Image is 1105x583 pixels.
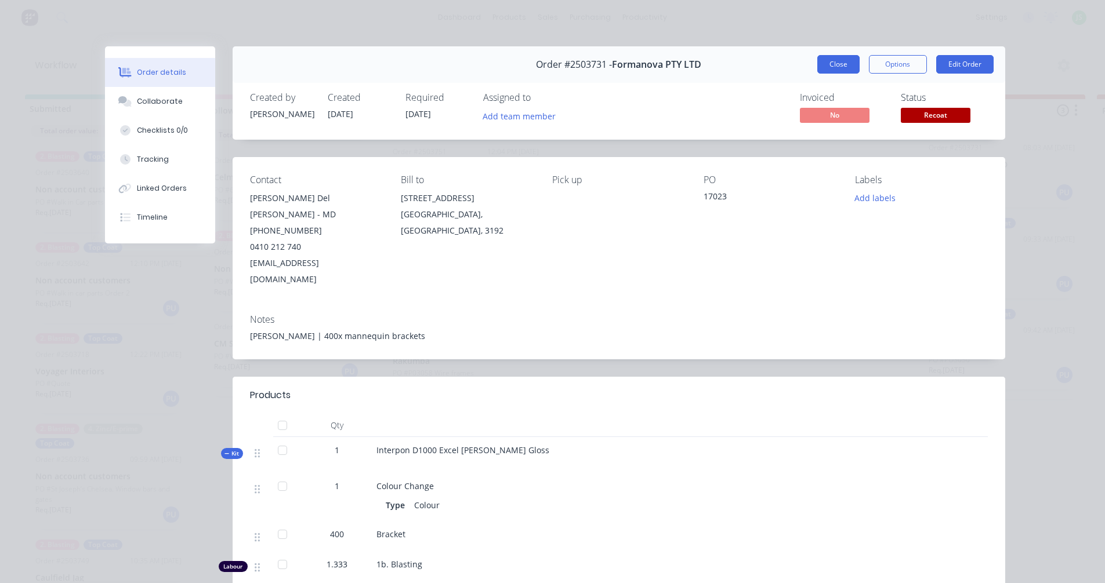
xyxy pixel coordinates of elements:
[410,497,444,513] div: Colour
[328,92,392,103] div: Created
[327,558,347,570] span: 1.333
[376,559,422,570] span: 1b. Blasting
[250,92,314,103] div: Created by
[328,108,353,119] span: [DATE]
[376,480,434,491] span: Colour Change
[386,497,410,513] div: Type
[800,108,869,122] span: No
[704,174,836,185] div: PO
[401,206,534,239] div: [GEOGRAPHIC_DATA], [GEOGRAPHIC_DATA], 3192
[800,92,887,103] div: Invoiced
[405,108,431,119] span: [DATE]
[250,190,383,223] div: [PERSON_NAME] Del [PERSON_NAME] - MD
[137,183,187,194] div: Linked Orders
[105,116,215,145] button: Checklists 0/0
[401,190,534,239] div: [STREET_ADDRESS][GEOGRAPHIC_DATA], [GEOGRAPHIC_DATA], 3192
[105,203,215,232] button: Timeline
[105,58,215,87] button: Order details
[901,108,970,125] button: Recoat
[936,55,994,74] button: Edit Order
[330,528,344,540] span: 400
[250,108,314,120] div: [PERSON_NAME]
[250,388,291,402] div: Products
[335,444,339,456] span: 1
[250,174,383,185] div: Contact
[250,190,383,287] div: [PERSON_NAME] Del [PERSON_NAME] - MD[PHONE_NUMBER]0410 212 740[EMAIL_ADDRESS][DOMAIN_NAME]
[476,108,561,123] button: Add team member
[869,55,927,74] button: Options
[137,154,169,165] div: Tracking
[221,448,243,459] div: Kit
[250,239,383,255] div: 0410 212 740
[901,92,988,103] div: Status
[137,212,168,223] div: Timeline
[376,444,549,456] span: Interpon D1000 Excel [PERSON_NAME] Gloss
[335,480,339,492] span: 1
[250,314,988,325] div: Notes
[105,174,215,203] button: Linked Orders
[137,125,188,136] div: Checklists 0/0
[817,55,860,74] button: Close
[224,449,240,458] span: Kit
[483,92,599,103] div: Assigned to
[552,174,685,185] div: Pick up
[137,96,183,107] div: Collaborate
[105,145,215,174] button: Tracking
[401,174,534,185] div: Bill to
[219,561,248,572] div: Labour
[536,59,612,70] span: Order #2503731 -
[250,330,988,342] div: [PERSON_NAME] | 400x mannequin brackets
[401,190,534,206] div: [STREET_ADDRESS]
[250,223,383,239] div: [PHONE_NUMBER]
[849,190,902,206] button: Add labels
[376,529,405,540] span: Bracket
[302,414,372,437] div: Qty
[137,67,186,78] div: Order details
[901,108,970,122] span: Recoat
[483,108,562,123] button: Add team member
[612,59,701,70] span: Formanova PTY LTD
[405,92,469,103] div: Required
[855,174,988,185] div: Labels
[250,255,383,287] div: [EMAIL_ADDRESS][DOMAIN_NAME]
[105,87,215,116] button: Collaborate
[704,190,836,206] div: 17023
